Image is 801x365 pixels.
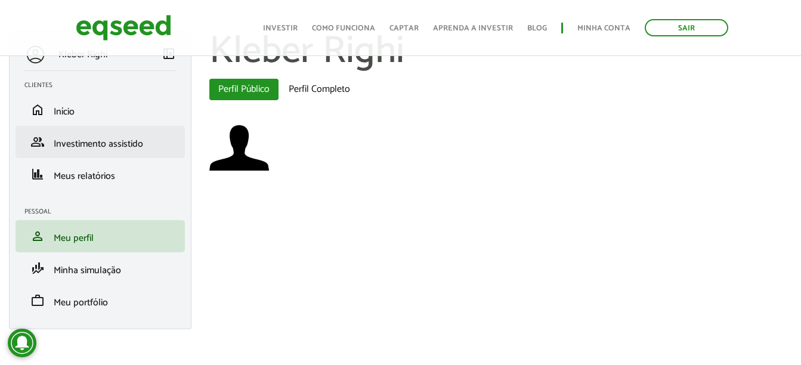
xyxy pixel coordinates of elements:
[54,230,94,246] span: Meu perfil
[54,168,115,184] span: Meus relatórios
[577,24,630,32] a: Minha conta
[16,284,185,317] li: Meu portfólio
[209,31,792,73] h1: Kleber Righi
[24,103,176,117] a: homeInício
[527,24,547,32] a: Blog
[645,19,728,36] a: Sair
[433,24,513,32] a: Aprenda a investir
[54,104,75,120] span: Início
[24,208,185,215] h2: Pessoal
[30,261,45,276] span: finance_mode
[209,79,279,100] a: Perfil Público
[24,261,176,276] a: finance_modeMinha simulação
[209,118,269,178] img: Foto de Kleber Righi
[54,262,121,279] span: Minha simulação
[312,24,375,32] a: Como funciona
[54,136,143,152] span: Investimento assistido
[24,167,176,181] a: financeMeus relatórios
[54,295,108,311] span: Meu portfólio
[16,252,185,284] li: Minha simulação
[24,135,176,149] a: groupInvestimento assistido
[30,229,45,243] span: person
[16,94,185,126] li: Início
[76,12,171,44] img: EqSeed
[16,126,185,158] li: Investimento assistido
[263,24,298,32] a: Investir
[24,229,176,243] a: personMeu perfil
[24,82,185,89] h2: Clientes
[30,103,45,117] span: home
[16,220,185,252] li: Meu perfil
[24,293,176,308] a: workMeu portfólio
[30,167,45,181] span: finance
[30,135,45,149] span: group
[30,293,45,308] span: work
[209,118,269,178] a: Ver perfil do usuário.
[58,49,107,60] p: Kleber Righi
[16,158,185,190] li: Meus relatórios
[280,79,359,100] a: Perfil Completo
[162,47,176,61] span: left_panel_close
[389,24,419,32] a: Captar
